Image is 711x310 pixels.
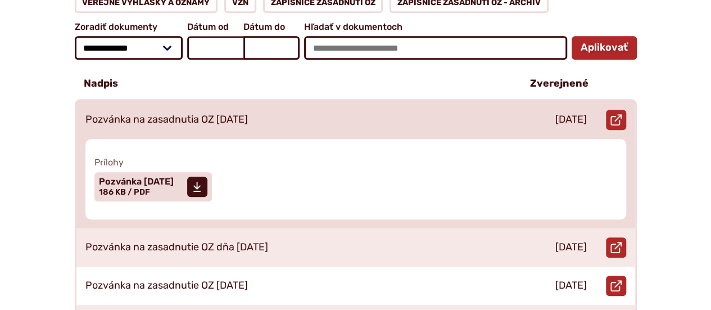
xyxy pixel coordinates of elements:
p: Zverejnené [530,78,588,90]
p: Pozvánka na zasadnutie OZ dňa [DATE] [85,241,268,254]
a: Pozvánka [DATE] 186 KB / PDF [94,172,212,201]
span: Zoradiť dokumenty [75,22,183,32]
input: Dátum od [187,36,243,60]
p: Nadpis [84,78,118,90]
span: Dátum od [187,22,243,32]
p: Pozvánka na zasadnutie OZ [DATE] [85,280,248,292]
span: 186 KB / PDF [99,187,150,197]
p: [DATE] [555,241,587,254]
span: Hľadať v dokumentoch [304,22,567,32]
p: [DATE] [555,114,587,126]
span: Prílohy [94,157,617,168]
p: [DATE] [555,280,587,292]
input: Dátum do [243,36,300,60]
span: Pozvánka [DATE] [99,177,174,186]
span: Dátum do [243,22,300,32]
button: Aplikovať [572,36,637,60]
p: Pozvánka na zasadnutia OZ [DATE] [85,114,248,126]
select: Zoradiť dokumenty [75,36,183,60]
input: Hľadať v dokumentoch [304,36,567,60]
